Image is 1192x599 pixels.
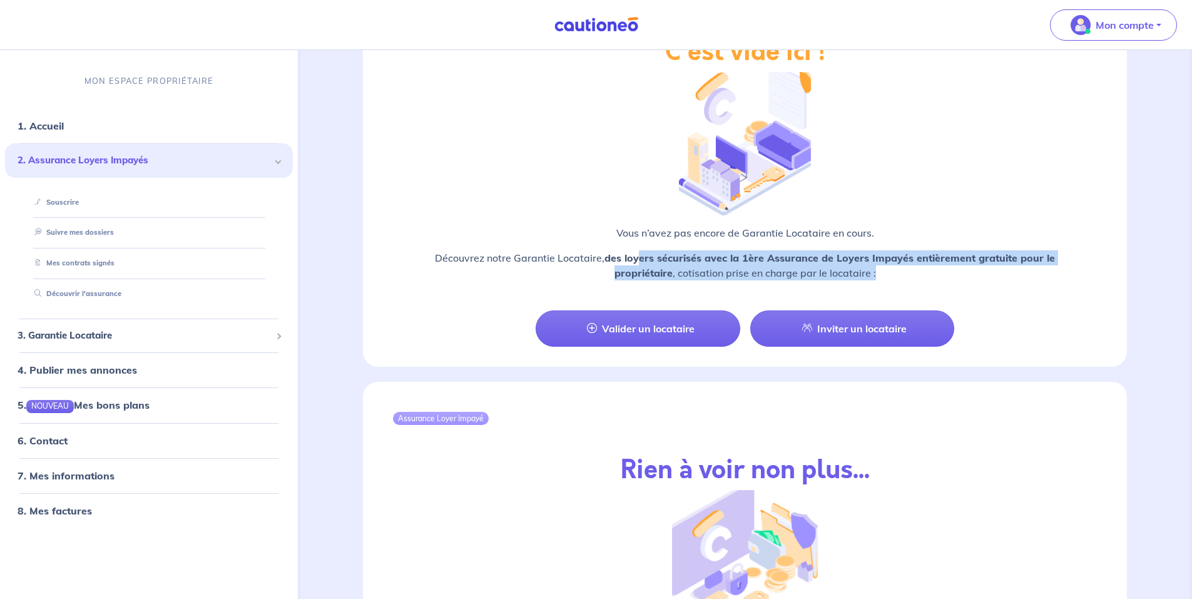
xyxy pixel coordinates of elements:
[18,153,271,168] span: 2. Assurance Loyers Impayés
[665,37,825,67] h2: C'est vide ici !
[18,329,271,343] span: 3. Garantie Locataire
[536,310,740,347] a: Valider un locataire
[679,62,810,216] img: illu_empty_gl.png
[20,253,278,274] div: Mes contrats signés
[29,259,115,267] a: Mes contrats signés
[18,120,64,132] a: 1. Accueil
[5,498,293,523] div: 8. Mes factures
[29,289,121,298] a: Découvrir l'assurance
[5,113,293,138] div: 1. Accueil
[604,252,1055,279] strong: des loyers sécurisés avec la 1ère Assurance de Loyers Impayés entièrement gratuite pour le propri...
[1071,15,1091,35] img: illu_account_valid_menu.svg
[20,222,278,243] div: Suivre mes dossiers
[549,17,643,33] img: Cautioneo
[393,225,1097,240] p: Vous n’avez pas encore de Garantie Locataire en cours.
[1096,18,1154,33] p: Mon compte
[5,324,293,348] div: 3. Garantie Locataire
[750,310,954,347] a: Inviter un locataire
[18,469,115,481] a: 7. Mes informations
[5,143,293,178] div: 2. Assurance Loyers Impayés
[393,250,1097,280] p: Découvrez notre Garantie Locataire, , cotisation prise en charge par le locataire :
[20,284,278,304] div: Découvrir l'assurance
[621,455,870,485] h2: Rien à voir non plus...
[5,392,293,417] div: 5.NOUVEAUMes bons plans
[393,412,489,424] div: Assurance Loyer Impayé
[18,399,150,411] a: 5.NOUVEAUMes bons plans
[20,192,278,212] div: Souscrire
[84,75,213,87] p: MON ESPACE PROPRIÉTAIRE
[1050,9,1177,41] button: illu_account_valid_menu.svgMon compte
[18,504,92,516] a: 8. Mes factures
[5,463,293,488] div: 7. Mes informations
[5,427,293,453] div: 6. Contact
[18,364,137,376] a: 4. Publier mes annonces
[18,434,68,446] a: 6. Contact
[29,228,114,237] a: Suivre mes dossiers
[29,197,79,206] a: Souscrire
[5,357,293,382] div: 4. Publier mes annonces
